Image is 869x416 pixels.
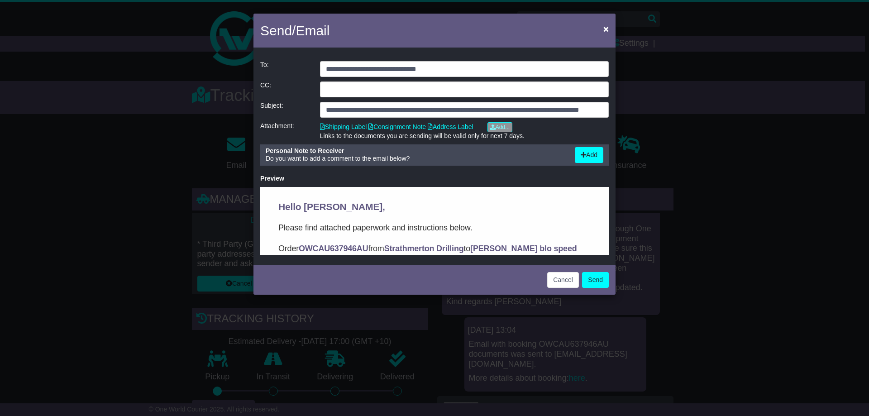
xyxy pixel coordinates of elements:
strong: OWCAU637946AU [38,57,108,66]
div: CC: [256,81,315,97]
a: Shipping Label [320,123,367,130]
p: Order from to . In this email you’ll find important information about your order, and what you ne... [18,55,330,93]
h4: Send/Email [260,20,329,41]
button: Add [575,147,603,163]
p: Please find attached paperwork and instructions below. [18,34,330,47]
div: Personal Note to Receiver [266,147,566,155]
button: Close [599,19,613,38]
button: Send [582,272,609,288]
div: To: [256,61,315,77]
span: Hello [PERSON_NAME], [18,14,125,25]
a: Consignment Note [368,123,426,130]
div: Links to the documents you are sending will be valid only for next 7 days. [320,132,609,140]
div: Subject: [256,102,315,118]
strong: Strathmerton Drilling [124,57,204,66]
div: Preview [260,175,609,182]
button: Cancel [547,272,579,288]
div: Attachment: [256,122,315,140]
span: × [603,24,609,34]
div: Do you want to add a comment to the email below? [261,147,570,163]
a: Add... [487,122,512,132]
a: Address Label [428,123,473,130]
